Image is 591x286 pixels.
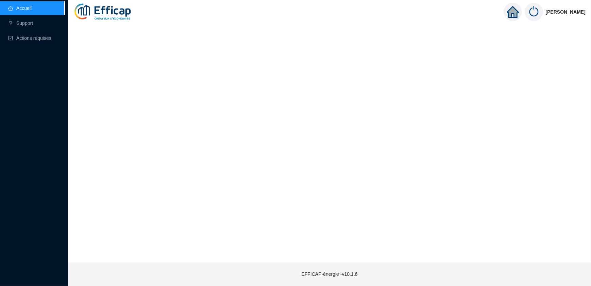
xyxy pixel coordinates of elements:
span: Actions requises [16,35,51,41]
img: power [525,3,543,21]
span: home [507,6,519,18]
span: [PERSON_NAME] [546,1,586,23]
a: homeAccueil [8,5,32,11]
span: EFFICAP-énergie - v10.1.6 [302,271,358,277]
a: questionSupport [8,20,33,26]
span: check-square [8,36,13,41]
